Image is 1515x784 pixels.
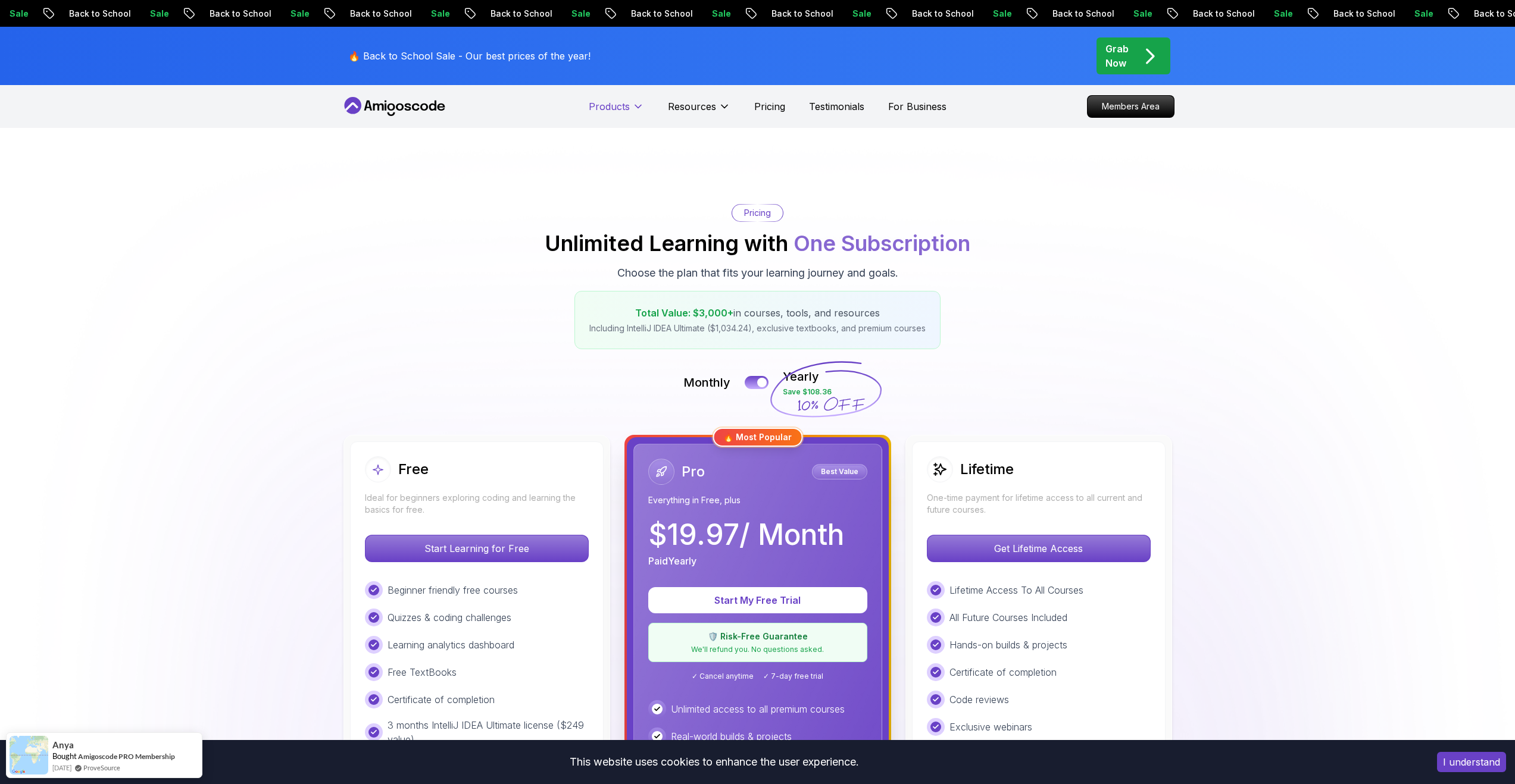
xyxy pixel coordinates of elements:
[10,736,48,774] img: provesource social proof notification image
[589,322,926,334] p: Including IntelliJ IDEA Ultimate ($1,034.24), exclusive textbooks, and premium courses
[648,554,696,568] p: Paid Yearly
[277,8,316,20] p: Sale
[927,535,1151,562] button: Get Lifetime Access
[477,8,558,20] p: Back to School
[794,230,970,256] span: One Subscription
[888,99,947,114] a: For Business
[365,535,589,562] button: Start Learning for Free
[648,520,844,549] p: $ 19.97 / Month
[744,207,771,219] p: Pricing
[52,751,77,761] span: Bought
[1039,8,1120,20] p: Back to School
[1087,95,1174,118] a: Members Area
[949,638,1067,652] p: Hands-on builds & projects
[617,265,898,281] p: Choose the plan that fits your learning journey and goals.
[682,462,705,481] h2: Pro
[699,8,737,20] p: Sale
[668,99,716,114] p: Resources
[1320,8,1401,20] p: Back to School
[418,8,456,20] p: Sale
[980,8,1018,20] p: Sale
[648,594,867,606] a: Start My Free Trial
[78,752,175,761] a: Amigoscode PRO Membership
[758,8,839,20] p: Back to School
[656,631,860,642] p: 🛡️ Risk-Free Guarantee
[949,583,1083,597] p: Lifetime Access To All Courses
[663,593,853,607] p: Start My Free Trial
[545,231,970,255] h2: Unlimited Learning with
[52,740,74,750] span: Anya
[388,692,495,707] p: Certificate of completion
[949,720,1032,734] p: Exclusive webinars
[671,729,792,744] p: Real-world builds & projects
[1261,8,1299,20] p: Sale
[635,307,733,319] span: Total Value: $3,000+
[949,665,1057,679] p: Certificate of completion
[1437,752,1506,772] button: Accept cookies
[648,587,867,613] button: Start My Free Trial
[671,702,845,716] p: Unlimited access to all premium courses
[648,494,867,506] p: Everything in Free, plus
[56,8,137,20] p: Back to School
[683,374,730,391] p: Monthly
[1180,8,1261,20] p: Back to School
[949,692,1009,707] p: Code reviews
[692,672,754,681] span: ✓ Cancel anytime
[814,466,866,478] p: Best Value
[754,99,785,114] a: Pricing
[337,8,418,20] p: Back to School
[137,8,175,20] p: Sale
[949,610,1067,625] p: All Future Courses Included
[348,49,591,63] p: 🔥 Back to School Sale - Our best prices of the year!
[1401,8,1439,20] p: Sale
[1105,42,1129,70] p: Grab Now
[558,8,596,20] p: Sale
[899,8,980,20] p: Back to School
[927,535,1150,562] p: Get Lifetime Access
[388,718,589,747] p: 3 months IntelliJ IDEA Ultimate license ($249 value)
[83,763,120,773] a: ProveSource
[196,8,277,20] p: Back to School
[589,306,926,320] p: in courses, tools, and resources
[398,460,429,479] h2: Free
[927,492,1151,516] p: One-time payment for lifetime access to all current and future courses.
[1120,8,1158,20] p: Sale
[388,665,457,679] p: Free TextBooks
[668,99,730,123] button: Resources
[656,645,860,654] p: We'll refund you. No questions asked.
[365,492,589,516] p: Ideal for beginners exploring coding and learning the basics for free.
[927,542,1151,554] a: Get Lifetime Access
[388,583,518,597] p: Beginner friendly free courses
[960,460,1014,479] h2: Lifetime
[589,99,644,123] button: Products
[839,8,877,20] p: Sale
[763,672,823,681] span: ✓ 7-day free trial
[52,763,71,773] span: [DATE]
[809,99,864,114] a: Testimonials
[388,610,511,625] p: Quizzes & coding challenges
[366,535,588,562] p: Start Learning for Free
[388,638,514,652] p: Learning analytics dashboard
[1088,96,1174,117] p: Members Area
[9,749,1419,775] div: This website uses cookies to enhance the user experience.
[365,542,589,554] a: Start Learning for Free
[589,99,630,114] p: Products
[618,8,699,20] p: Back to School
